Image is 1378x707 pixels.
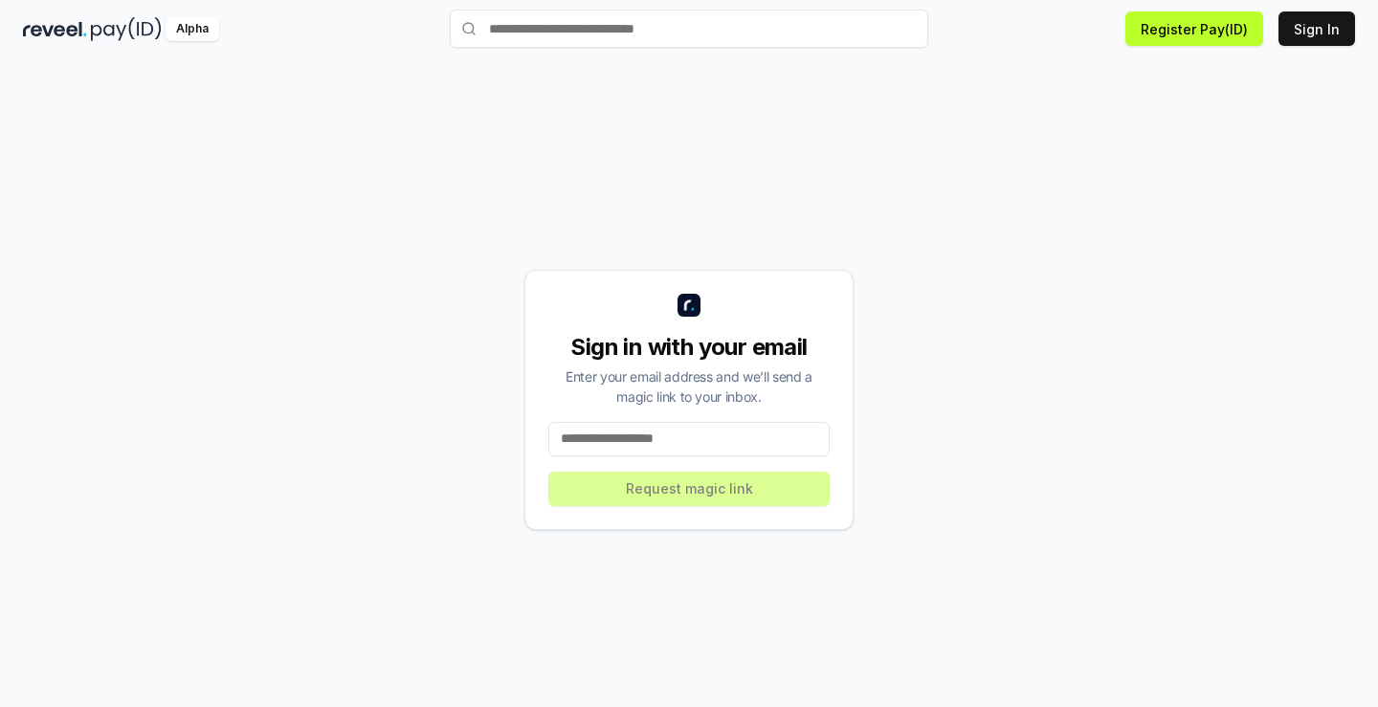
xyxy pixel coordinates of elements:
[166,17,219,41] div: Alpha
[23,17,87,41] img: reveel_dark
[548,366,830,407] div: Enter your email address and we’ll send a magic link to your inbox.
[548,332,830,363] div: Sign in with your email
[678,294,700,317] img: logo_small
[1125,11,1263,46] button: Register Pay(ID)
[1278,11,1355,46] button: Sign In
[91,17,162,41] img: pay_id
